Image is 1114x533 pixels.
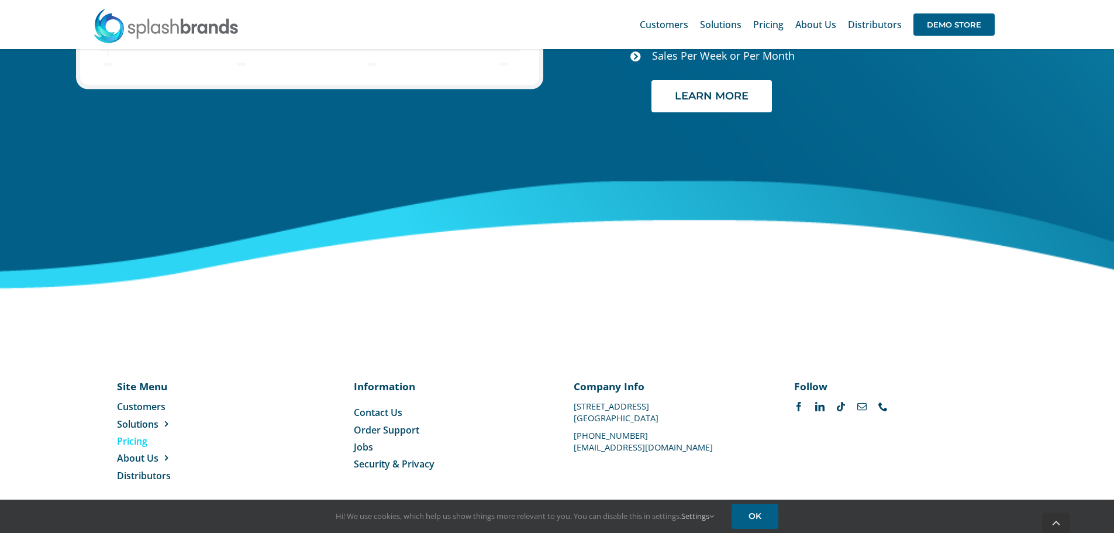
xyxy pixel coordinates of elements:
span: Security & Privacy [354,458,434,470]
nav: Menu [117,400,236,482]
p: Information [354,379,540,393]
img: SplashBrands.com Logo [93,8,239,43]
span: About Us [795,20,836,29]
a: Jobs [354,441,540,453]
span: Distributors [117,469,171,482]
span: Pricing [117,435,147,448]
a: Distributors [848,6,902,43]
span: Distributors [848,20,902,29]
span: Solutions [700,20,741,29]
a: linkedin [815,402,825,411]
a: About Us [117,452,236,465]
a: DEMO STORE [913,6,995,43]
a: Solutions [117,418,236,431]
p: Site Menu [117,379,236,393]
nav: Main Menu Sticky [640,6,995,43]
a: tiktok [836,402,846,411]
span: Customers [117,400,165,413]
a: OK [732,504,778,529]
a: Customers [117,400,236,413]
span: Jobs [354,441,373,453]
span: Customers [640,20,688,29]
a: Customers [640,6,688,43]
span: Contact Us [354,406,402,419]
p: Company Info [574,379,760,393]
a: Contact Us [354,406,540,419]
a: Order Support [354,424,540,436]
span: Sales Per Week or Per Month [652,49,795,63]
a: Pricing [753,6,784,43]
a: mail [857,402,867,411]
span: Pricing [753,20,784,29]
a: phone [878,402,888,411]
span: Order Support [354,424,419,436]
a: facebook [794,402,803,411]
a: Pricing [117,435,236,448]
span: About Us [117,452,158,465]
a: Distributors [117,469,236,482]
nav: Menu [354,406,540,471]
a: LEARN MORE [651,80,772,112]
span: LEARN MORE [675,90,749,102]
a: Security & Privacy [354,458,540,470]
span: Hi! We use cookies, which help us show things more relevant to you. You can disable this in setti... [336,511,714,521]
p: Follow [794,379,981,393]
a: Settings [681,511,714,521]
span: DEMO STORE [913,13,995,36]
span: Solutions [117,418,158,431]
